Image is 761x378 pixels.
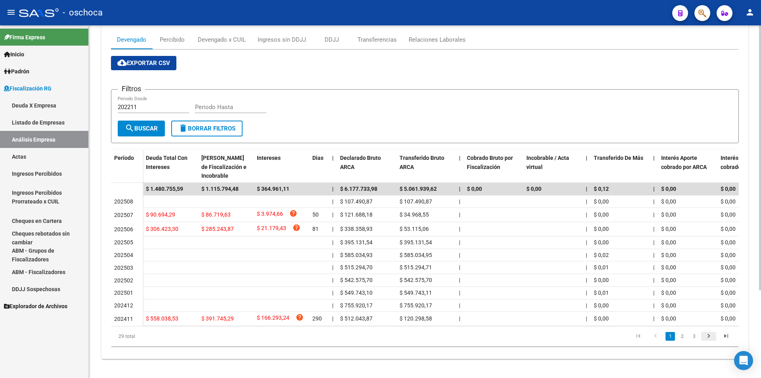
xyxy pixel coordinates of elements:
[332,302,333,309] span: |
[586,226,587,232] span: |
[332,290,333,296] span: |
[653,302,654,309] span: |
[631,332,646,341] a: go to first page
[661,186,676,192] span: $ 0,00
[396,150,456,184] datatable-header-cell: Transferido Bruto ARCA
[665,332,675,341] a: 1
[459,239,460,246] span: |
[653,211,654,218] span: |
[594,186,609,192] span: $ 0,12
[340,315,373,322] span: $ 512.043,87
[661,226,676,232] span: $ 0,00
[586,211,587,218] span: |
[459,290,460,296] span: |
[459,277,460,283] span: |
[257,313,289,324] span: $ 166.293,24
[198,150,254,184] datatable-header-cell: Deuda Bruta Neto de Fiscalización e Incobrable
[721,302,736,309] span: $ 0,00
[653,315,654,322] span: |
[721,186,736,192] span: $ 0,00
[332,252,333,258] span: |
[198,35,246,44] div: Devengado x CUIL
[201,315,234,322] span: $ 391.745,29
[296,313,304,321] i: help
[111,150,143,183] datatable-header-cell: Período
[400,186,437,192] span: $ 5.061.939,62
[6,8,16,17] mat-icon: menu
[358,35,397,44] div: Transferencias
[653,264,654,271] span: |
[594,290,609,296] span: $ 0,01
[594,239,609,246] span: $ 0,00
[332,186,334,192] span: |
[114,239,133,246] span: 202505
[586,264,587,271] span: |
[332,198,333,205] span: |
[201,186,239,192] span: $ 1.115.794,48
[4,302,67,311] span: Explorador de Archivos
[409,35,466,44] div: Relaciones Laborales
[114,277,133,284] span: 202502
[143,150,198,184] datatable-header-cell: Deuda Total Con Intereses
[464,150,523,184] datatable-header-cell: Cobrado Bruto por Fiscalización
[114,290,133,296] span: 202501
[114,155,134,161] span: Período
[594,198,609,205] span: $ 0,00
[721,239,736,246] span: $ 0,00
[653,252,654,258] span: |
[312,315,322,322] span: 290
[340,302,373,309] span: $ 755.920,17
[117,59,170,67] span: Exportar CSV
[257,155,281,161] span: Intereses
[653,198,654,205] span: |
[400,211,429,218] span: $ 34.968,55
[456,150,464,184] datatable-header-cell: |
[591,150,650,184] datatable-header-cell: Transferido De Más
[118,121,165,136] button: Buscar
[340,226,373,232] span: $ 338.358,93
[337,150,396,184] datatable-header-cell: Declarado Bruto ARCA
[721,290,736,296] span: $ 0,00
[118,83,145,94] h3: Filtros
[340,155,381,170] span: Declarado Bruto ARCA
[661,277,676,283] span: $ 0,00
[653,226,654,232] span: |
[312,211,319,218] span: 50
[594,226,609,232] span: $ 0,00
[459,226,460,232] span: |
[653,290,654,296] span: |
[658,150,717,184] datatable-header-cell: Interés Aporte cobrado por ARCA
[661,198,676,205] span: $ 0,00
[459,155,461,161] span: |
[340,239,373,246] span: $ 395.131,54
[586,302,587,309] span: |
[459,211,460,218] span: |
[258,35,306,44] div: Ingresos sin DDJJ
[661,302,676,309] span: $ 0,00
[125,125,158,132] span: Buscar
[146,211,175,218] span: $ 90.694,29
[586,277,587,283] span: |
[653,155,655,161] span: |
[701,332,716,341] a: go to next page
[332,239,333,246] span: |
[114,212,133,218] span: 202507
[114,265,133,271] span: 202503
[400,252,432,258] span: $ 585.034,95
[178,125,235,132] span: Borrar Filtros
[111,56,176,70] button: Exportar CSV
[586,239,587,246] span: |
[257,209,283,220] span: $ 3.974,66
[114,252,133,258] span: 202504
[459,264,460,271] span: |
[293,224,300,232] i: help
[340,211,373,218] span: $ 121.688,18
[114,316,133,322] span: 202411
[594,302,609,309] span: $ 0,00
[721,211,736,218] span: $ 0,00
[676,330,688,343] li: page 2
[332,226,333,232] span: |
[689,332,699,341] a: 3
[125,123,134,133] mat-icon: search
[146,315,178,322] span: $ 558.038,53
